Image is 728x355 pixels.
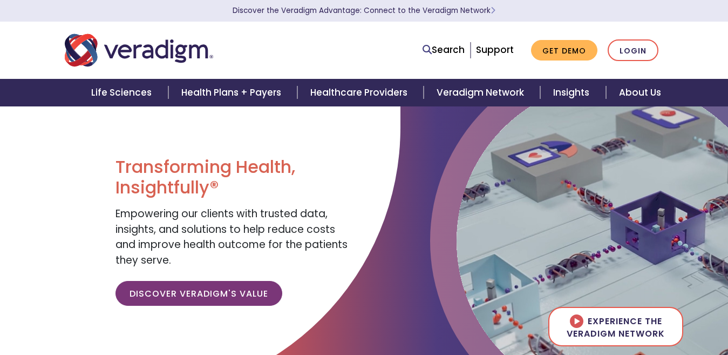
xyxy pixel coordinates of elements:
[168,79,297,106] a: Health Plans + Payers
[233,5,495,16] a: Discover the Veradigm Advantage: Connect to the Veradigm NetworkLearn More
[115,157,356,198] h1: Transforming Health, Insightfully®
[65,32,213,68] img: Veradigm logo
[491,5,495,16] span: Learn More
[423,43,465,57] a: Search
[476,43,514,56] a: Support
[115,281,282,306] a: Discover Veradigm's Value
[531,40,597,61] a: Get Demo
[606,79,674,106] a: About Us
[540,79,605,106] a: Insights
[297,79,424,106] a: Healthcare Providers
[608,39,658,62] a: Login
[115,206,348,267] span: Empowering our clients with trusted data, insights, and solutions to help reduce costs and improv...
[78,79,168,106] a: Life Sciences
[424,79,540,106] a: Veradigm Network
